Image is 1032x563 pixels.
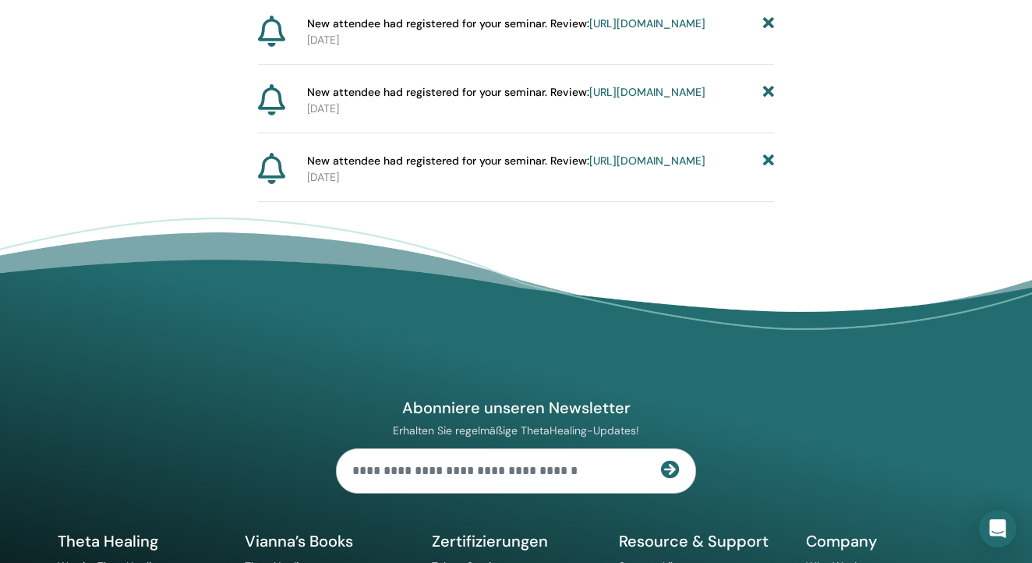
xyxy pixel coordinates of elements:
span: New attendee had registered for your seminar. Review: [307,16,705,32]
h5: Resource & Support [619,531,787,551]
p: [DATE] [307,101,774,117]
a: [URL][DOMAIN_NAME] [589,16,705,30]
h4: Abonniere unseren Newsletter [336,398,696,418]
p: [DATE] [307,169,774,186]
h5: Zertifizierungen [432,531,600,551]
div: Open Intercom Messenger [979,510,1016,547]
h5: Theta Healing [58,531,226,551]
span: New attendee had registered for your seminar. Review: [307,153,705,169]
h5: Company [806,531,974,551]
p: Erhalten Sie regelmäßige ThetaHealing-Updates! [336,423,696,437]
a: [URL][DOMAIN_NAME] [589,85,705,99]
a: [URL][DOMAIN_NAME] [589,154,705,168]
p: [DATE] [307,32,774,48]
h5: Vianna’s Books [245,531,413,551]
span: New attendee had registered for your seminar. Review: [307,84,705,101]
